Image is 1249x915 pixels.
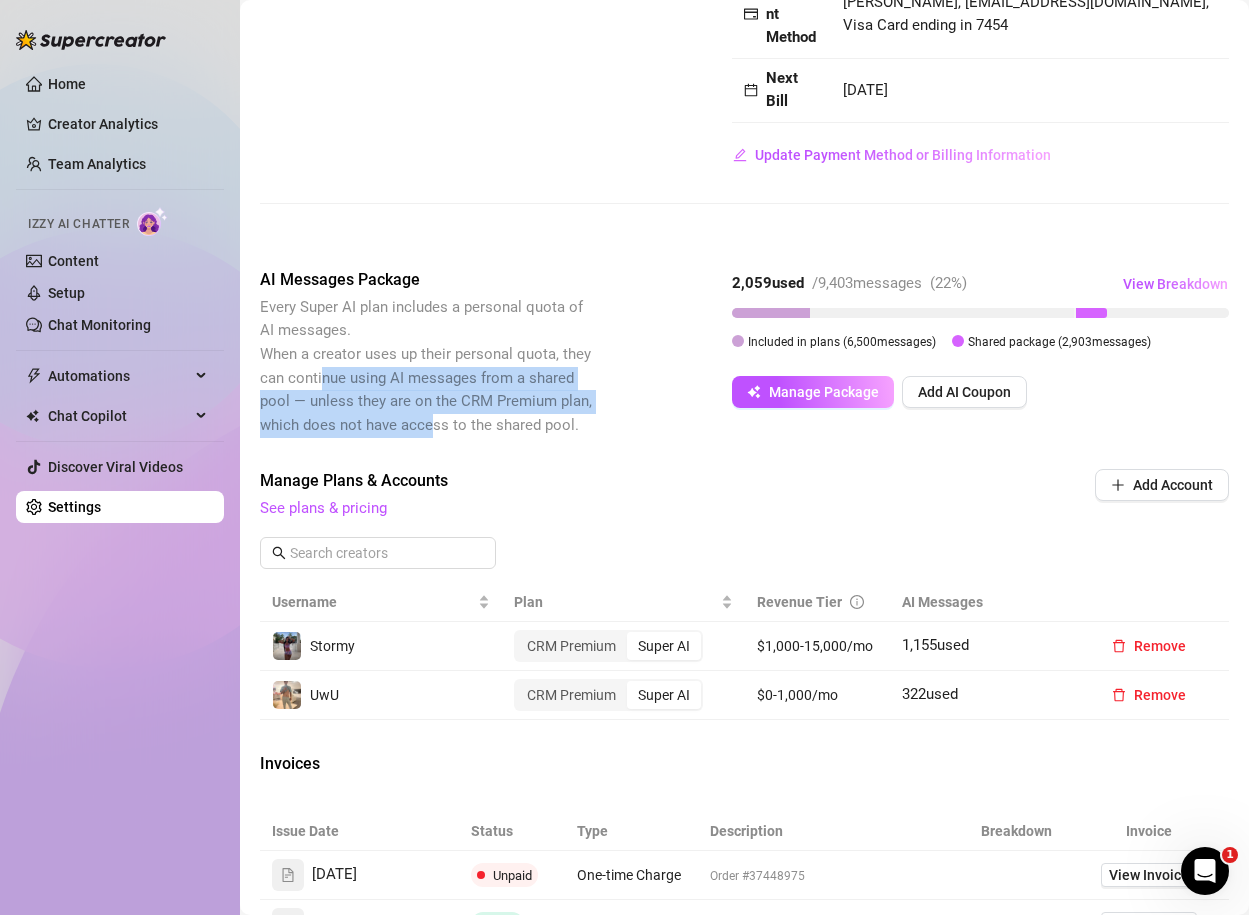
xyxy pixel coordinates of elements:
span: AI Messages Package [260,268,596,292]
a: Team Analytics [48,156,146,172]
strong: 2,059 used [732,274,804,292]
span: Stormy [310,638,355,654]
button: Remove [1096,630,1202,662]
span: Plan [514,591,716,613]
span: edit [733,148,747,162]
span: file-text [281,868,295,882]
img: UwU [273,681,301,709]
a: View Invoice [1101,863,1197,887]
span: calendar [744,83,758,97]
input: Search creators [290,542,468,564]
th: Issue Date [260,812,459,851]
a: Discover Viral Videos [48,459,183,475]
div: Super AI [627,681,701,709]
span: Update Payment Method or Billing Information [755,147,1051,163]
th: Invoice [1070,812,1229,851]
img: Stormy [273,632,301,660]
span: Manage Package [769,384,879,400]
div: segmented control [514,630,703,662]
span: Izzy AI Chatter [28,215,129,234]
span: Add Account [1133,477,1213,493]
span: Automations [48,360,190,392]
img: Chat Copilot [26,409,39,423]
span: ( 22 %) [930,274,967,292]
span: Remove [1134,687,1186,703]
th: Plan [502,583,744,622]
span: Order #37448975 [710,869,805,883]
th: AI Messages [890,583,1084,622]
button: View Breakdown [1122,268,1229,300]
span: Every Super AI plan includes a personal quota of AI messages. When a creator uses up their person... [260,298,592,434]
a: Setup [48,285,85,301]
span: View Invoice [1109,864,1189,886]
button: Add Account [1095,469,1229,501]
a: Home [48,76,86,92]
span: Manage Plans & Accounts [260,469,959,493]
span: search [272,546,286,560]
span: 1,155 used [902,636,969,654]
th: Breakdown [964,812,1070,851]
div: segmented control [514,679,703,711]
span: [DATE] [843,81,888,99]
th: Description [698,812,963,851]
span: Add AI Coupon [918,384,1011,400]
th: Type [565,812,698,851]
td: $0-1,000/mo [745,671,890,720]
strong: Next Bill [766,69,798,111]
span: 322 used [902,685,958,703]
div: CRM Premium [516,632,627,660]
button: Add AI Coupon [902,376,1027,408]
th: Username [260,583,502,622]
button: Manage Package [732,376,894,408]
a: See plans & pricing [260,499,387,517]
span: delete [1112,639,1126,653]
span: 1 [1222,847,1238,863]
td: $1,000-15,000/mo [745,622,890,671]
img: logo-BBDzfeDw.svg [16,30,166,50]
span: One-time Charge [577,867,681,883]
a: Settings [48,499,101,515]
button: Update Payment Method or Billing Information [732,139,1052,171]
th: Status [459,812,565,851]
div: CRM Premium [516,681,627,709]
span: View Breakdown [1123,276,1228,292]
div: Super AI [627,632,701,660]
span: credit-card [744,7,758,21]
span: Included in plans ( 6,500 messages) [748,335,936,349]
iframe: Intercom live chat [1181,847,1229,895]
a: Creator Analytics [48,108,208,140]
a: Chat Monitoring [48,317,151,333]
span: info-circle [850,595,864,609]
a: Content [48,253,99,269]
span: Revenue Tier [757,594,842,610]
span: Username [272,591,474,613]
button: Remove [1096,679,1202,711]
span: Invoices [260,752,596,776]
span: plus [1111,478,1125,492]
span: / 9,403 messages [812,274,922,292]
span: Unpaid [493,868,532,883]
span: Remove [1134,638,1186,654]
span: [DATE] [312,863,357,887]
img: AI Chatter [137,207,168,236]
span: Shared package ( 2,903 messages) [968,335,1151,349]
span: thunderbolt [26,368,42,384]
span: Chat Copilot [48,400,190,432]
span: UwU [310,687,339,703]
span: delete [1112,688,1126,702]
